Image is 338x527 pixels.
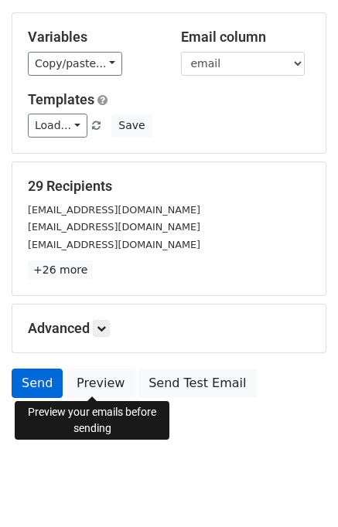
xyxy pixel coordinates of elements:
[28,239,200,250] small: [EMAIL_ADDRESS][DOMAIN_NAME]
[261,453,338,527] iframe: Chat Widget
[12,369,63,398] a: Send
[28,114,87,138] a: Load...
[111,114,152,138] button: Save
[28,91,94,107] a: Templates
[15,401,169,440] div: Preview your emails before sending
[181,29,311,46] h5: Email column
[28,52,122,76] a: Copy/paste...
[138,369,256,398] a: Send Test Email
[28,29,158,46] h5: Variables
[67,369,135,398] a: Preview
[28,320,310,337] h5: Advanced
[28,221,200,233] small: [EMAIL_ADDRESS][DOMAIN_NAME]
[28,260,93,280] a: +26 more
[28,178,310,195] h5: 29 Recipients
[28,204,200,216] small: [EMAIL_ADDRESS][DOMAIN_NAME]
